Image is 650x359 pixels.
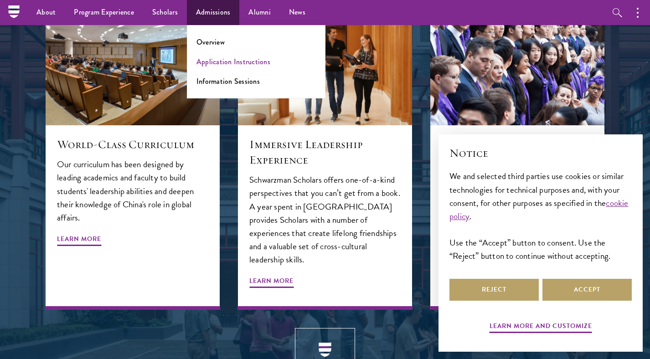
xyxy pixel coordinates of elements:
[249,275,294,289] span: Learn More
[196,76,260,87] a: Information Sessions
[449,196,629,223] a: cookie policy
[542,279,632,301] button: Accept
[449,145,632,161] h2: Notice
[238,10,412,310] a: Immersive Leadership Experience Schwarzman Scholars offers one-of-a-kind perspectives that you ca...
[57,233,101,247] span: Learn More
[490,320,592,334] button: Learn more and customize
[449,169,632,262] div: We and selected third parties use cookies or similar technologies for technical purposes and, wit...
[249,137,401,168] h5: Immersive Leadership Experience
[57,137,208,152] h5: World-Class Curriculum
[430,10,604,310] a: Global Network Schwarzman Scholars provides an international network of high-caliber global leade...
[196,56,270,67] a: Application Instructions
[46,10,220,310] a: World-Class Curriculum Our curriculum has been designed by leading academics and faculty to build...
[196,37,225,47] a: Overview
[449,279,539,301] button: Reject
[57,158,208,224] p: Our curriculum has been designed by leading academics and faculty to build students' leadership a...
[249,173,401,266] p: Schwarzman Scholars offers one-of-a-kind perspectives that you can’t get from a book. A year spen...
